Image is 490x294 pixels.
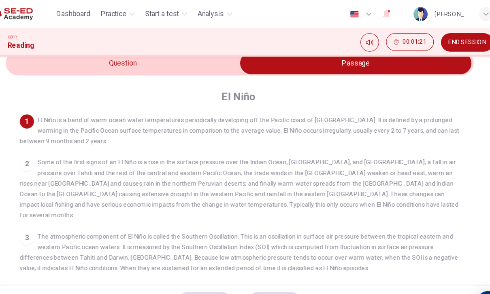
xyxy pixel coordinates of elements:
div: 2 [44,144,57,157]
div: 1 [44,105,57,118]
span: Dashboard [77,8,108,18]
button: Dashboard [74,6,111,20]
span: CEFR [32,31,41,37]
div: Mute [356,30,373,47]
span: Start a test [158,8,190,18]
span: Analysis [207,8,231,18]
span: El Niño is a band of warm ocean water temperatures periodically developing off the Pacific coast ... [44,106,446,132]
img: en [345,10,355,16]
h1: Reading [32,37,57,47]
div: 3 [44,212,57,224]
span: 00:01:21 [394,35,416,42]
img: Profile picture [404,6,417,19]
span: END SESSION [436,36,471,42]
div: Open Intercom Messenger [462,267,482,286]
span: The atmospheric component of El Niño is called the Southern Oscillation. This is an oscillation i... [44,213,445,249]
button: Analysis [203,6,241,20]
h4: El Niño [228,82,260,95]
button: END SESSION [429,30,477,47]
button: Practice [115,6,152,20]
img: SE-ED Academy logo [13,5,55,21]
button: Start a test [155,6,200,20]
div: 4 [44,260,57,273]
div: [PERSON_NAME] [424,8,454,18]
button: 00:01:21 [379,30,423,47]
span: Practice [118,8,141,18]
div: Hide [379,30,423,47]
a: SE-ED Academy logo [13,5,74,21]
span: Some of the first signs of an El Niño is a rise in the surface pressure over the Indian Ocean, [G... [44,145,445,200]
